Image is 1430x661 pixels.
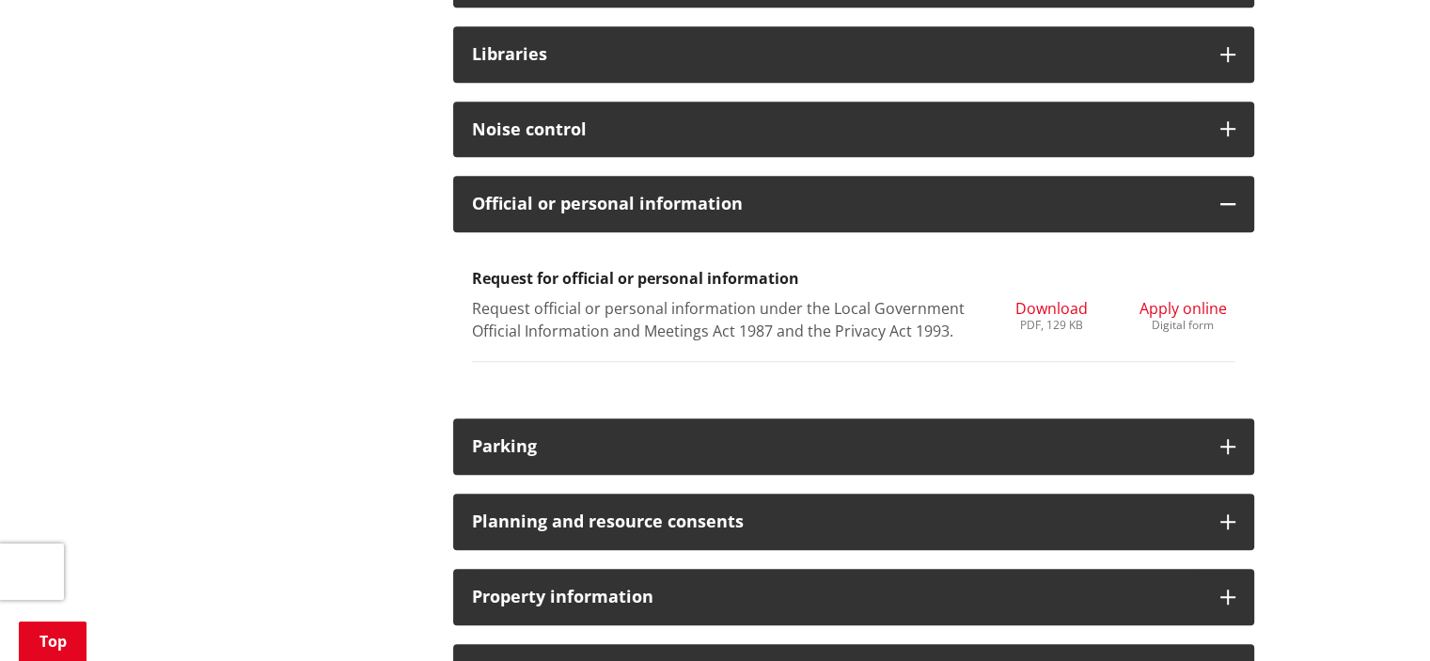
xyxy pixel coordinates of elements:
h3: Official or personal information [472,195,1202,213]
p: Request official or personal information under the Local Government Official Information and Meet... [472,297,971,342]
h3: Planning and resource consents [472,512,1202,531]
span: Apply online [1139,298,1227,319]
h3: Request for official or personal information [472,270,1235,288]
span: Download [1014,298,1087,319]
div: PDF, 129 KB [1014,320,1087,331]
a: Apply online Digital form [1139,297,1227,331]
a: Download PDF, 129 KB [1014,297,1087,331]
iframe: Messenger Launcher [1344,582,1411,650]
h3: Noise control [472,120,1202,139]
div: Digital form [1139,320,1227,331]
a: Top [19,622,86,661]
h3: Property information [472,588,1202,606]
h3: Parking [472,437,1202,456]
h3: Libraries [472,45,1202,64]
